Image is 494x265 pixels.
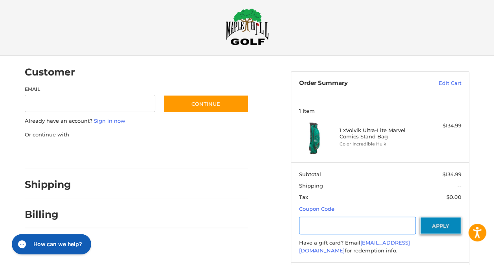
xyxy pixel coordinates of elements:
input: Gift Certificate or Coupon Code [299,217,416,234]
h4: 1 x Volvik Ultra-Lite Marvel Comics Stand Bag [340,127,419,140]
a: Sign in now [94,118,125,124]
a: [EMAIL_ADDRESS][DOMAIN_NAME] [299,239,410,254]
iframe: PayPal-paylater [89,146,148,160]
span: -- [457,182,461,189]
label: Email [25,86,155,93]
span: $134.99 [443,171,461,177]
h2: Customer [25,66,75,78]
span: Subtotal [299,171,321,177]
button: Continue [163,95,249,113]
iframe: PayPal-venmo [156,146,215,160]
span: Tax [299,194,308,200]
iframe: PayPal-paypal [22,146,81,160]
li: Color Incredible Hulk [340,141,419,147]
span: $0.00 [446,194,461,200]
span: Shipping [299,182,323,189]
p: Or continue with [25,131,248,139]
img: Maple Hill Golf [226,8,269,45]
iframe: Google Customer Reviews [429,244,494,265]
h2: Shipping [25,179,71,191]
p: Already have an account? [25,117,248,125]
div: $134.99 [421,122,461,130]
h2: Billing [25,208,71,221]
iframe: Gorgias live chat messenger [8,231,94,257]
a: Coupon Code [299,206,334,212]
h3: Order Summary [299,79,410,87]
div: Have a gift card? Email for redemption info. [299,239,461,254]
h3: 1 Item [299,108,461,114]
button: Apply [420,217,461,234]
a: Edit Cart [410,79,461,87]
